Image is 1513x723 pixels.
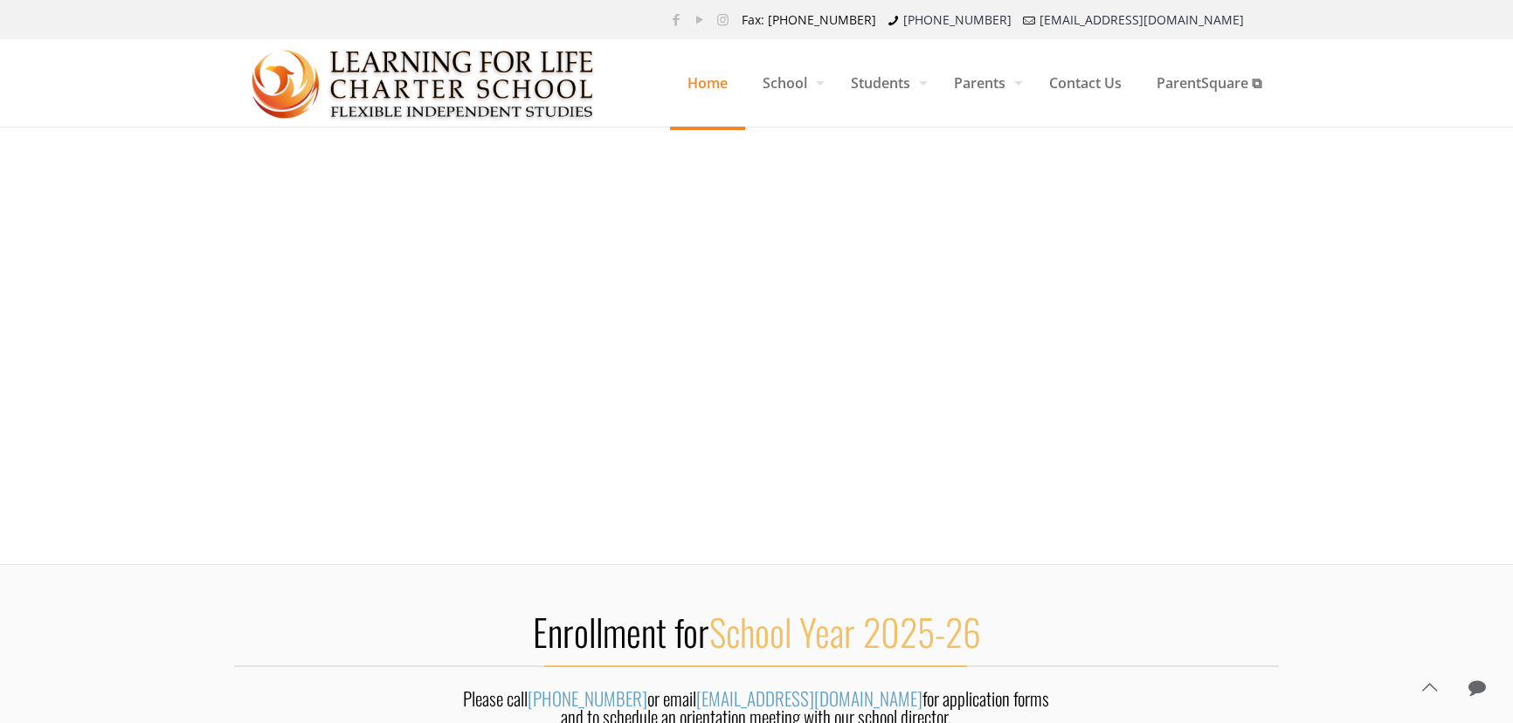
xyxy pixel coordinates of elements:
[252,40,595,127] img: Home
[670,57,745,109] span: Home
[696,685,922,712] a: [EMAIL_ADDRESS][DOMAIN_NAME]
[1040,11,1244,28] a: [EMAIL_ADDRESS][DOMAIN_NAME]
[667,10,685,28] a: Facebook icon
[1032,57,1139,109] span: Contact Us
[234,609,1279,654] h2: Enrollment for
[903,11,1012,28] a: [PHONE_NUMBER]
[709,604,981,658] span: School Year 2025-26
[690,10,708,28] a: YouTube icon
[833,39,936,127] a: Students
[670,39,745,127] a: Home
[1020,11,1038,28] i: mail
[1139,57,1279,109] span: ParentSquare ⧉
[1139,39,1279,127] a: ParentSquare ⧉
[252,39,595,127] a: Learning for Life Charter School
[833,57,936,109] span: Students
[1032,39,1139,127] a: Contact Us
[745,39,833,127] a: School
[714,10,732,28] a: Instagram icon
[745,57,833,109] span: School
[936,57,1032,109] span: Parents
[936,39,1032,127] a: Parents
[528,685,647,712] a: [PHONE_NUMBER]
[1411,669,1447,706] a: Back to top icon
[885,11,902,28] i: phone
